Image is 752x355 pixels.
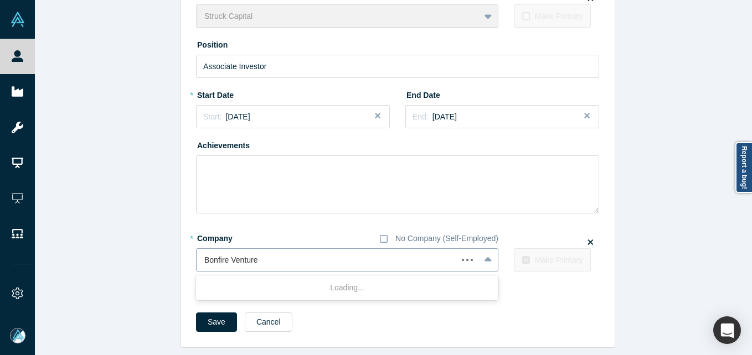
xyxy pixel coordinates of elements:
div: Make Primary [535,254,583,266]
span: End: [413,112,429,121]
button: Start:[DATE] [196,105,390,128]
span: [DATE] [432,112,457,121]
label: Position [196,35,258,51]
a: Report a bug! [735,142,752,193]
div: No Company (Self-Employed) [395,233,498,244]
button: Close [583,105,599,128]
label: End Date [405,86,467,101]
button: Cancel [245,312,292,332]
span: Start: [203,112,222,121]
label: Achievements [196,136,258,152]
button: Save [196,312,237,332]
img: Alchemist Vault Logo [10,12,25,27]
label: Start Date [196,86,258,101]
input: Sales Manager [196,55,599,78]
label: Company [196,229,258,244]
div: Loading... [196,278,498,298]
button: End:[DATE] [405,105,599,128]
button: Close [373,105,390,128]
img: Mia Scott's Account [10,328,25,343]
div: Make Primary [535,11,583,22]
span: [DATE] [225,112,250,121]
